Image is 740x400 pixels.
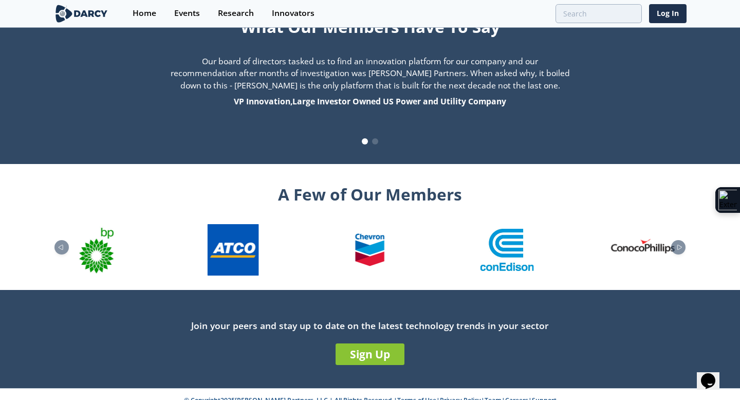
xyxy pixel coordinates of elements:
div: Our board of directors tasked us to find an innovation platform for our company and our recommend... [133,56,607,108]
input: Advanced Search [556,4,642,23]
div: Innovators [272,9,314,17]
img: 1616516254073-ConEd.jpg [480,229,533,271]
div: Research [218,9,254,17]
img: logo-wide.svg [53,5,109,23]
div: 8 / 26 [190,224,275,276]
iframe: chat widget [697,359,730,390]
img: bp.com.png [70,224,122,276]
div: Join your peers and stay up to date on the latest technology trends in your sector [53,319,687,332]
a: Sign Up [336,343,404,365]
div: Events [174,9,200,17]
a: Log In [649,4,687,23]
img: conocophillips.com-final.png [605,229,682,271]
div: Previous slide [54,240,69,254]
img: atco.com.png [208,224,259,276]
div: A Few of Our Members [53,178,687,206]
div: 11 / 26 [601,229,687,271]
div: 7 / 26 [53,224,139,276]
div: VP Innovation , Large Investor Owned US Power and Utility Company [169,96,571,108]
div: 10 / 26 [464,229,549,271]
img: Extension Icon [718,190,737,210]
img: chevron.com.png [344,224,396,276]
div: Home [133,9,156,17]
div: 2 / 4 [133,56,607,108]
div: 9 / 26 [327,224,413,276]
div: Next slide [671,240,686,254]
